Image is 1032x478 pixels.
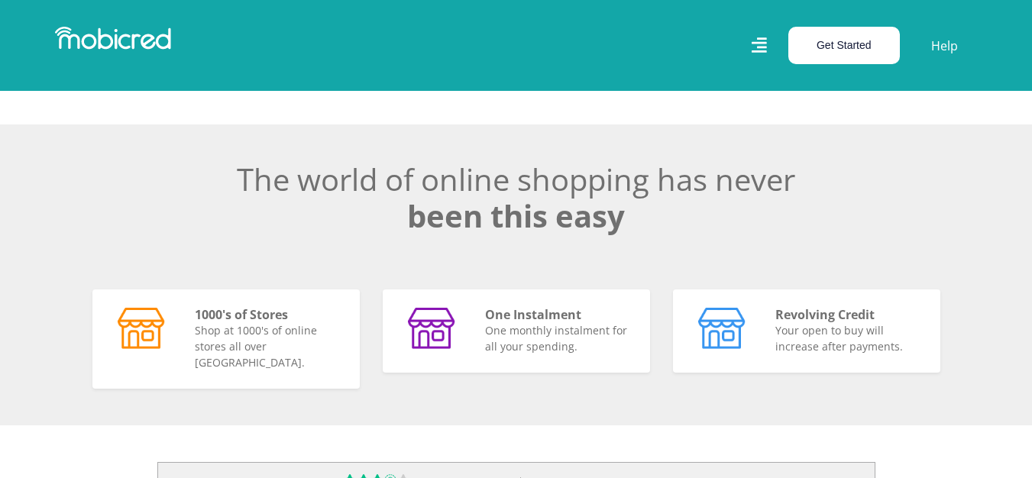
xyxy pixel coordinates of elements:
img: Mobicred [55,27,171,50]
h5: One Instalment [485,308,631,322]
p: Your open to buy will increase after payments. [775,322,921,354]
h5: 1000's of Stores [195,308,341,322]
span: been this easy [407,195,625,237]
p: One monthly instalment for all your spending. [485,322,631,354]
h5: Revolving Credit [775,308,921,322]
p: Shop at 1000's of online stores all over [GEOGRAPHIC_DATA]. [195,322,341,370]
button: Get Started [788,27,900,64]
a: Help [930,36,959,56]
h2: The world of online shopping has never [92,161,940,234]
